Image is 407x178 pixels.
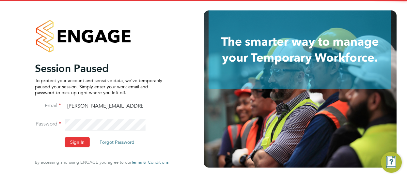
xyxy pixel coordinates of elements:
label: Email [35,102,61,109]
button: Forgot Password [94,137,140,147]
button: Engage Resource Center [381,152,402,173]
a: Terms & Conditions [131,160,169,165]
h2: Session Paused [35,62,162,75]
span: By accessing and using ENGAGE you agree to our [35,159,169,165]
button: Sign In [65,137,90,147]
label: Password [35,121,61,127]
p: To protect your account and sensitive data, we've temporarily paused your session. Simply enter y... [35,78,162,96]
input: Enter your work email... [65,100,146,112]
